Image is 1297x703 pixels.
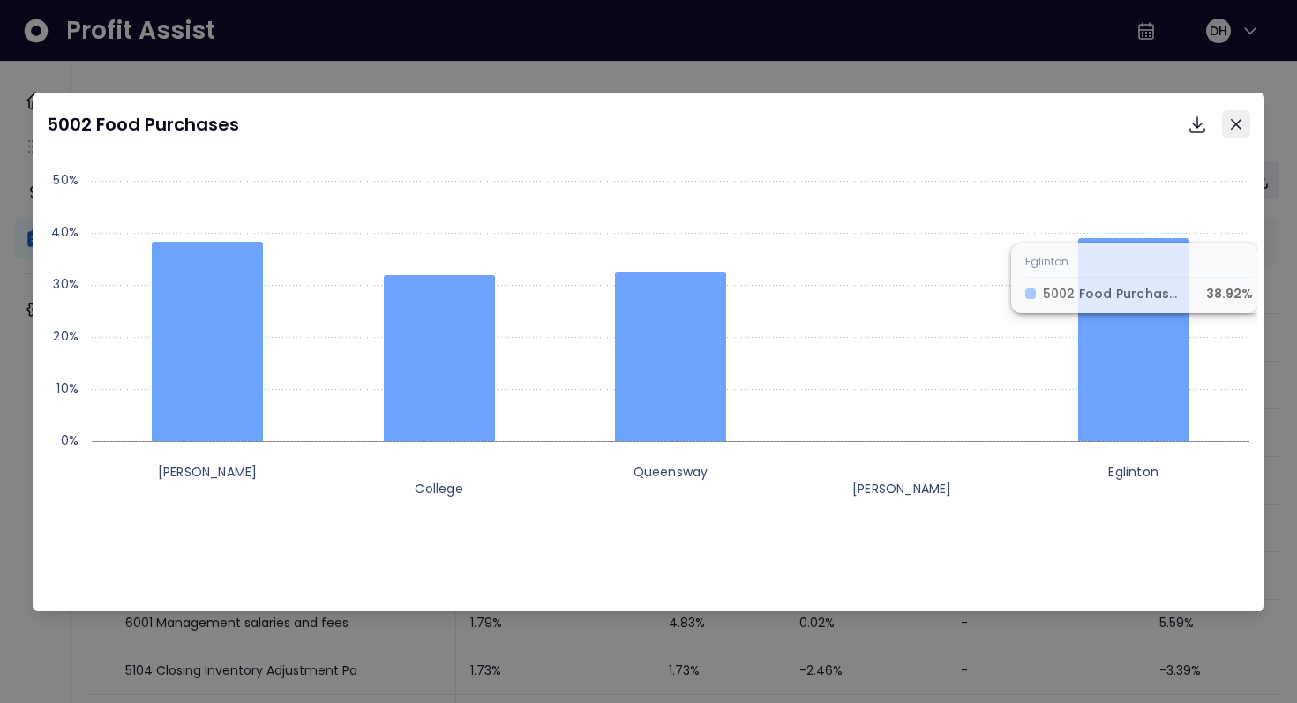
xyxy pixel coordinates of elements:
text: 50% [53,171,79,189]
text: 40% [51,223,79,241]
text: [PERSON_NAME] [852,480,952,497]
text: 10% [56,379,79,397]
text: 0% [60,431,78,449]
p: 5002 Food Purchases [47,111,239,138]
text: College [415,480,462,497]
text: 30% [53,275,79,293]
text: [PERSON_NAME] [158,463,258,481]
button: Close [1222,110,1250,138]
text: Eglinton [1108,463,1158,481]
text: Queensway [633,463,708,481]
button: Download options [1180,107,1215,142]
text: 20% [53,327,79,345]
